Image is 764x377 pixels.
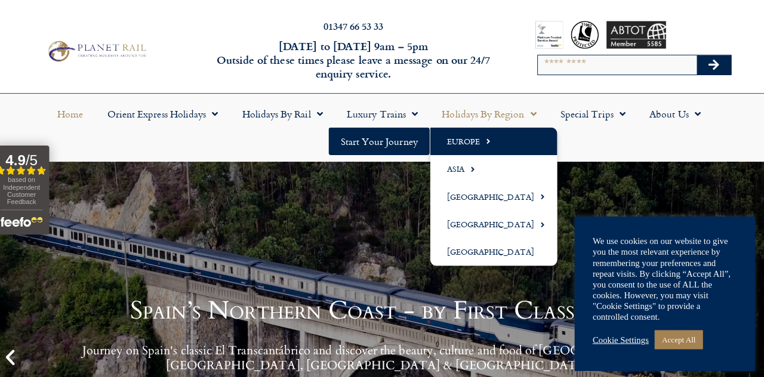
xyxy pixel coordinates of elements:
a: [GEOGRAPHIC_DATA] [433,209,559,236]
a: Luxury Trains [338,99,433,126]
a: [GEOGRAPHIC_DATA] [433,181,559,209]
a: Special Trips [550,99,639,126]
a: Orient Express Holidays [101,99,235,126]
img: Planet Rail Train Holidays Logo [50,38,153,64]
a: Holidays by Region [433,99,550,126]
div: Previous slide [6,344,26,364]
a: 01347 66 53 33 [326,19,386,33]
div: We use cookies on our website to give you the most relevant experience by remembering your prefer... [594,234,737,320]
a: Home [51,99,101,126]
h1: Spain’s Northern Coast - by First Class Rail [30,296,734,321]
a: About Us [639,99,713,126]
a: Start your Journey [332,126,432,154]
p: Journey on Spain's classic El Transcantábrico and discover the beauty, culture and food of [GEOGR... [30,340,734,370]
a: Cookie Settings [594,332,649,342]
nav: Menu [6,99,758,154]
a: Holidays by Rail [235,99,338,126]
a: Europe [433,126,559,154]
a: Accept All [655,327,703,346]
a: [GEOGRAPHIC_DATA] [433,236,559,264]
a: Asia [433,154,559,181]
button: Search [697,55,732,74]
h6: [DATE] to [DATE] 9am – 5pm Outside of these times please leave a message on our 24/7 enquiry serv... [207,39,506,81]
